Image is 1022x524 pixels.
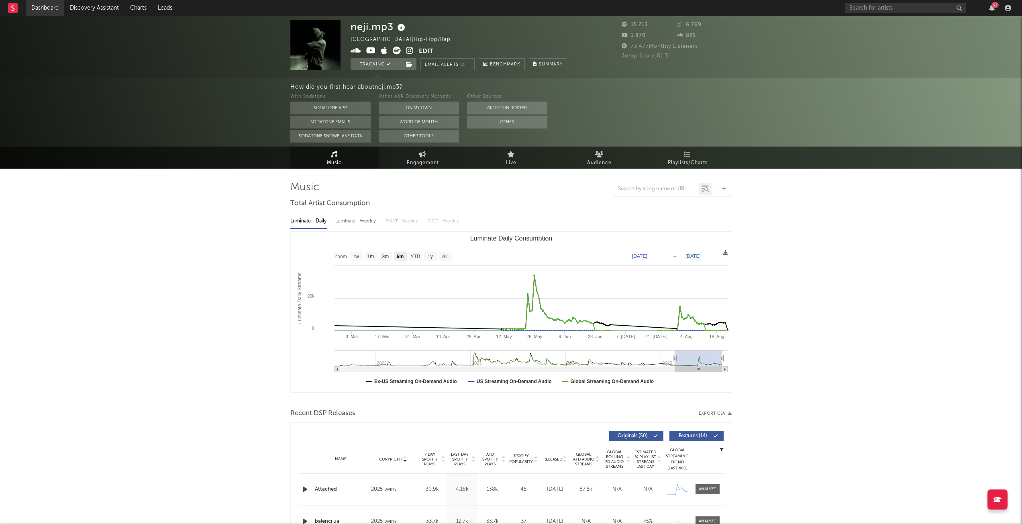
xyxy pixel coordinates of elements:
div: [DATE] [542,485,569,493]
div: Luminate - Weekly [335,214,377,228]
button: Other [467,116,547,128]
div: [GEOGRAPHIC_DATA] | Hip-Hop/Rap [351,35,460,45]
span: 15.213 [622,22,648,27]
span: Recent DSP Releases [290,409,355,418]
a: Attached [315,485,367,493]
span: 1.870 [622,33,646,38]
div: With Sodatone [290,92,371,102]
span: Live [506,158,516,168]
input: Search for artists [845,3,966,13]
span: Global Rolling 7D Audio Streams [604,450,626,469]
button: Features(14) [669,431,724,441]
span: Playlists/Charts [668,158,708,168]
a: Music [290,147,379,169]
button: Tracking [351,58,401,70]
div: Other A&R Discovery Methods [379,92,459,102]
text: 1w [353,254,359,259]
span: Released [543,457,562,462]
span: Engagement [407,158,439,168]
span: ATD Spotify Plays [479,452,501,467]
text: 9. Jun [559,334,571,339]
text: 3. Mar [345,334,358,339]
text: → [672,253,677,259]
input: Search by song name or URL [614,186,699,192]
button: Export CSV [699,411,732,416]
button: Word Of Mouth [379,116,459,128]
div: 30.9k [419,485,445,493]
text: 14. Apr [436,334,450,339]
span: Estimated % Playlist Streams Last Day [634,450,657,469]
text: 20k [307,294,314,298]
text: 1m [367,254,374,259]
button: On My Own [379,102,459,114]
text: US Streaming On-Demand Audio [476,379,551,384]
span: 7 Day Spotify Plays [419,452,441,467]
button: Artist on Roster [467,102,547,114]
span: Copyright [379,457,402,462]
svg: Luminate Daily Consumption [291,232,732,392]
text: Zoom [335,254,347,259]
button: 33 [989,5,995,11]
text: 12. May [496,334,512,339]
span: Originals ( 50 ) [614,434,651,438]
div: Global Streaming Trend (Last 60D) [665,447,689,471]
text: Global Streaming On-Demand Audio [570,379,654,384]
text: 1y [427,254,432,259]
button: Sodatone Snowflake Data [290,130,371,143]
div: Other Sources [467,92,547,102]
span: Jump Score: 81.3 [622,53,668,59]
div: 45 [510,485,538,493]
div: neji.mp3 [351,20,407,33]
button: Email AlertsOff [420,58,475,70]
span: Music [327,158,342,168]
span: Last Day Spotify Plays [449,452,471,467]
text: 0 [312,326,314,330]
span: Global ATD Audio Streams [573,452,595,467]
button: Edit [419,47,433,57]
div: 2025 twins [371,485,415,494]
text: Luminate Daily Consumption [470,235,552,242]
div: Name [315,456,367,462]
div: 33 [991,2,999,8]
button: Sodatone App [290,102,371,114]
text: 31. Mar [405,334,420,339]
a: Live [467,147,555,169]
a: Benchmark [479,58,525,70]
text: 7. [DATE] [616,334,635,339]
span: Summary [539,62,563,67]
button: Originals(50) [609,431,663,441]
text: 23. Jun [588,334,602,339]
span: Features ( 14 ) [675,434,712,438]
text: Luminate Daily Streams [297,273,302,324]
em: Off [461,63,470,67]
span: Spotify Popularity [509,453,533,465]
a: Audience [555,147,644,169]
div: Luminate - Daily [290,214,327,228]
div: N/A [634,485,661,493]
text: 26. May [526,334,543,339]
span: 6.769 [677,22,702,27]
text: [DATE] [632,253,647,259]
text: 3m [382,254,389,259]
span: 73.477 Monthly Listeners [622,44,698,49]
text: 18. Aug [709,334,724,339]
text: 28. Apr [466,334,480,339]
span: Benchmark [490,60,520,69]
a: Playlists/Charts [644,147,732,169]
text: YTD [410,254,420,259]
span: 825 [677,33,696,38]
button: Other Tools [379,130,459,143]
text: 6m [396,254,403,259]
span: Total Artist Consumption [290,199,370,208]
text: 4. Aug [680,334,692,339]
div: N/A [604,485,630,493]
text: Ex-US Streaming On-Demand Audio [374,379,457,384]
text: All [442,254,447,259]
text: 17. Mar [375,334,390,339]
div: 4.18k [449,485,475,493]
span: Audience [587,158,612,168]
button: Sodatone Emails [290,116,371,128]
div: 138k [479,485,506,493]
div: 87.5k [573,485,600,493]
